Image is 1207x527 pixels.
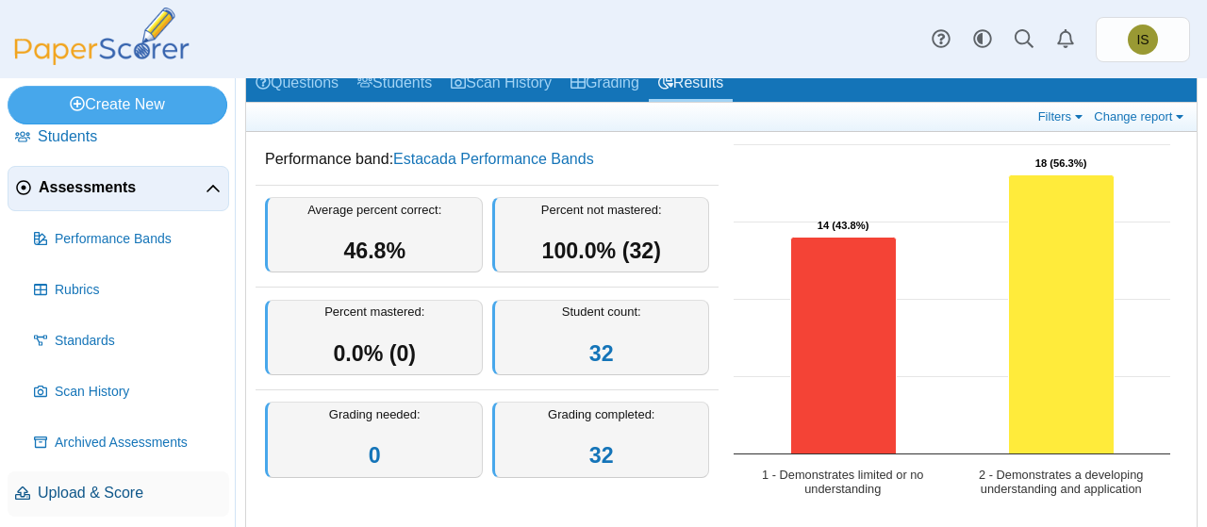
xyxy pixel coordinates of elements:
[724,135,1187,512] div: Chart. Highcharts interactive chart.
[265,197,483,273] div: Average percent correct:
[1033,108,1091,124] a: Filters
[38,126,222,147] span: Students
[38,483,222,503] span: Upload & Score
[8,52,196,68] a: PaperScorer
[492,300,710,376] div: Student count:
[492,197,710,273] div: Percent not mastered:
[246,67,348,102] a: Questions
[724,135,1180,512] svg: Interactive chart
[393,151,594,167] a: Estacada Performance Bands
[8,471,229,517] a: Upload & Score
[343,239,405,263] span: 46.8%
[1096,17,1190,62] a: Isaiah Sexton
[8,166,229,211] a: Assessments
[26,370,229,415] a: Scan History
[791,238,897,454] path: 1 - Demonstrates limited or no understanding, 14. Overall Assessment Performance.
[492,402,710,478] div: Grading completed:
[55,230,222,249] span: Performance Bands
[26,420,229,466] a: Archived Assessments
[762,468,923,496] text: 1 - Demonstrates limited or no understanding
[256,135,719,184] dd: Performance band:
[369,443,381,468] a: 0
[55,332,222,351] span: Standards
[441,67,561,102] a: Scan History
[26,217,229,262] a: Performance Bands
[649,67,733,102] a: Results
[1136,33,1149,46] span: Isaiah Sexton
[348,67,441,102] a: Students
[8,115,229,160] a: Students
[333,341,416,366] span: 0.0% (0)
[55,434,222,453] span: Archived Assessments
[265,402,483,478] div: Grading needed:
[26,268,229,313] a: Rubrics
[8,8,196,65] img: PaperScorer
[265,300,483,376] div: Percent mastered:
[818,220,869,231] text: 14 (43.8%)
[39,177,206,198] span: Assessments
[542,239,661,263] span: 100.0% (32)
[589,341,614,366] a: 32
[561,67,649,102] a: Grading
[979,468,1143,496] text: 2 - Demonstrates a developing understanding and application
[8,86,227,124] a: Create New
[1089,108,1192,124] a: Change report
[55,383,222,402] span: Scan History
[589,443,614,468] a: 32
[1045,19,1086,60] a: Alerts
[1009,175,1115,454] path: 2 - Demonstrates a developing understanding and application, 18. Overall Assessment Performance.
[1128,25,1158,55] span: Isaiah Sexton
[55,281,222,300] span: Rubrics
[26,319,229,364] a: Standards
[1035,157,1087,169] text: 18 (56.3%)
